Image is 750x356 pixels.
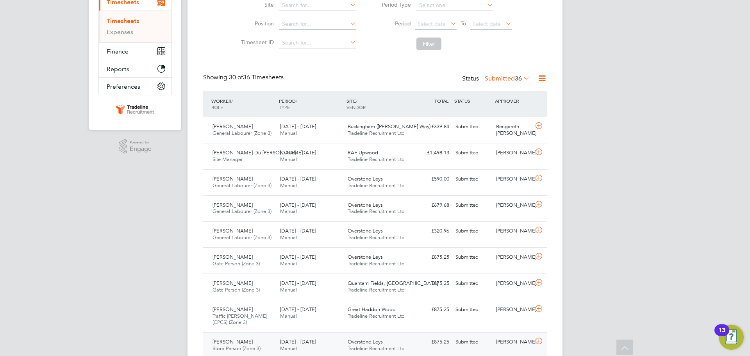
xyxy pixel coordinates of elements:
span: Tradeline Recruitment Ltd [348,156,405,163]
div: 13 [718,330,725,340]
div: £1,498.13 [412,147,452,159]
span: [DATE] - [DATE] [280,306,316,313]
label: Site [239,1,274,8]
span: Manual [280,182,297,189]
span: Manual [280,286,297,293]
span: Select date [473,20,501,27]
div: Submitted [452,199,493,212]
div: Timesheets [99,11,171,42]
span: Select date [418,20,446,27]
span: General Labourer (Zone 3) [212,130,271,136]
span: Tradeline Recruitment Ltd [348,345,405,352]
div: WORKER [209,94,277,114]
span: Tradeline Recruitment Ltd [348,286,405,293]
button: Filter [416,38,441,50]
div: £875.25 [412,336,452,349]
div: [PERSON_NAME] [493,173,534,186]
label: Timesheet ID [239,39,274,46]
div: [PERSON_NAME] [493,251,534,264]
input: Search for... [279,19,356,30]
span: [PERSON_NAME] [212,280,253,286]
span: Tradeline Recruitment Ltd [348,234,405,241]
span: 30 of [229,73,243,81]
span: VENDOR [346,104,366,110]
div: PERIOD [277,94,345,114]
div: Submitted [452,277,493,290]
label: Position [239,20,274,27]
span: / [296,98,297,104]
span: [PERSON_NAME] [212,175,253,182]
input: Search for... [279,38,356,48]
span: [DATE] - [DATE] [280,202,316,208]
span: Tradeline Recruitment Ltd [348,182,405,189]
div: £875.25 [412,251,452,264]
span: [DATE] - [DATE] [280,227,316,234]
span: TOTAL [434,98,448,104]
span: Tradeline Recruitment Ltd [348,208,405,215]
span: / [231,98,233,104]
div: £875.25 [412,303,452,316]
div: £590.00 [412,173,452,186]
div: £339.84 [412,120,452,133]
div: [PERSON_NAME] [493,336,534,349]
span: [PERSON_NAME] [212,338,253,345]
button: Finance [99,43,171,60]
div: Bengareth [PERSON_NAME] [493,120,534,140]
span: Overstone Leys [348,338,383,345]
span: Overstone Leys [348,227,383,234]
div: Submitted [452,303,493,316]
span: Tradeline Recruitment Ltd [348,313,405,319]
span: Overstone Leys [348,254,383,260]
span: Quantam Fields, [GEOGRAPHIC_DATA] [348,280,438,286]
span: Manual [280,234,297,241]
div: Submitted [452,173,493,186]
span: Overstone Leys [348,202,383,208]
span: 36 Timesheets [229,73,284,81]
span: TYPE [279,104,290,110]
div: Submitted [452,120,493,133]
span: Gate Person (Zone 3) [212,286,260,293]
span: Tradeline Recruitment Ltd [348,130,405,136]
a: Timesheets [107,17,139,25]
div: APPROVER [493,94,534,108]
div: [PERSON_NAME] [493,277,534,290]
span: To [458,18,468,29]
button: Reports [99,60,171,77]
span: [PERSON_NAME] Du [PERSON_NAME] [212,149,303,156]
span: Traffic [PERSON_NAME] (CPCS) (Zone 3) [212,313,267,326]
span: [DATE] - [DATE] [280,254,316,260]
div: Submitted [452,225,493,238]
span: [PERSON_NAME] [212,254,253,260]
span: Great Haddon Wood [348,306,396,313]
span: Manual [280,208,297,215]
span: Manual [280,130,297,136]
span: [DATE] - [DATE] [280,338,316,345]
img: tradelinerecruitment-logo-retina.png [115,103,155,116]
span: Gate Person (Zone 3) [212,260,260,267]
div: [PERSON_NAME] [493,199,534,212]
span: Preferences [107,83,140,90]
div: Submitted [452,251,493,264]
div: [PERSON_NAME] [493,303,534,316]
a: Powered byEngage [119,139,152,154]
label: Period Type [376,1,411,8]
span: Tradeline Recruitment Ltd [348,260,405,267]
span: Engage [130,146,152,152]
div: Status [462,73,531,84]
span: Manual [280,260,297,267]
span: Finance [107,48,129,55]
div: £875.25 [412,277,452,290]
div: STATUS [452,94,493,108]
div: £679.68 [412,199,452,212]
a: Go to home page [98,103,172,116]
span: RAF Upwood [348,149,378,156]
span: [DATE] - [DATE] [280,280,316,286]
span: General Labourer (Zone 3) [212,208,271,215]
span: Reports [107,65,129,73]
span: Overstone Leys [348,175,383,182]
span: Manual [280,156,297,163]
div: Submitted [452,336,493,349]
span: General Labourer (Zone 3) [212,182,271,189]
span: [PERSON_NAME] [212,123,253,130]
span: / [356,98,357,104]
